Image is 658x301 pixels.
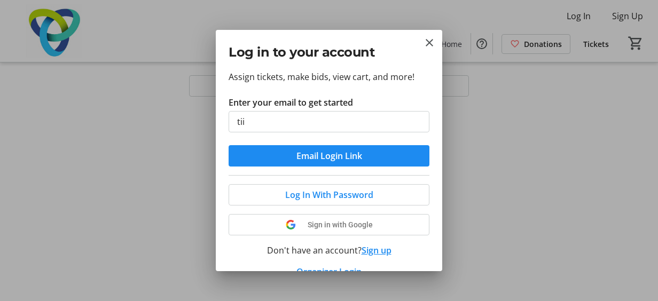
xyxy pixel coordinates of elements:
[229,70,429,83] p: Assign tickets, make bids, view cart, and more!
[285,188,373,201] span: Log In With Password
[308,220,373,229] span: Sign in with Google
[296,266,362,278] a: Organizer Login
[229,244,429,257] div: Don't have an account?
[229,96,353,109] label: Enter your email to get started
[229,111,429,132] input: Email Address
[423,36,436,49] button: Close
[229,145,429,167] button: Email Login Link
[229,184,429,205] button: Log In With Password
[296,149,362,162] span: Email Login Link
[362,244,391,257] button: Sign up
[229,214,429,235] button: Sign in with Google
[229,43,429,62] h2: Log in to your account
